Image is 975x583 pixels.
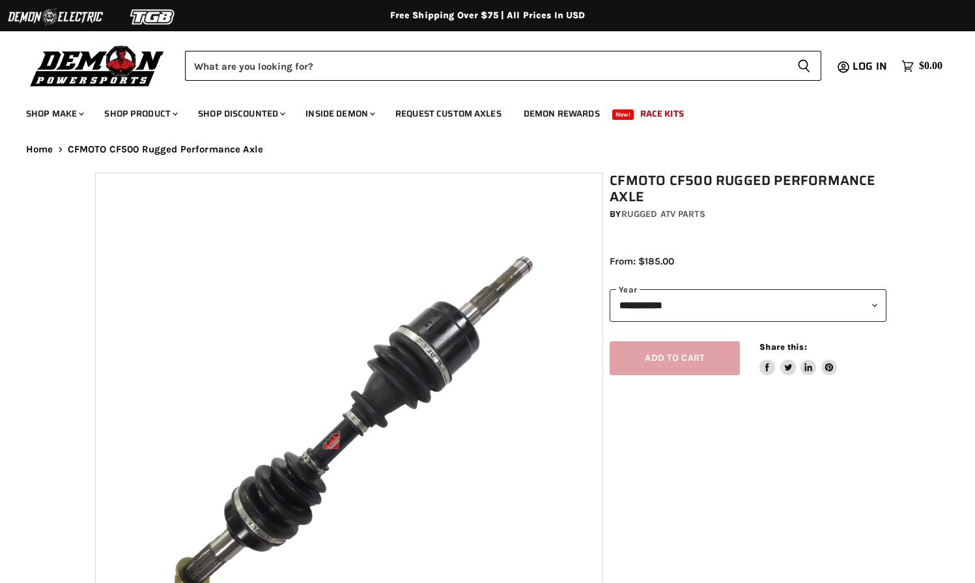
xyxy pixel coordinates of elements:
[847,61,895,72] a: Log in
[612,109,634,120] span: New!
[26,42,169,89] img: Demon Powersports
[514,100,610,127] a: Demon Rewards
[104,5,202,29] img: TGB Logo 2
[895,57,949,76] a: $0.00
[16,100,92,127] a: Shop Make
[185,51,787,81] input: Search
[296,100,383,127] a: Inside Demon
[919,60,942,72] span: $0.00
[610,289,886,321] select: year
[188,100,293,127] a: Shop Discounted
[26,144,53,155] a: Home
[7,5,104,29] img: Demon Electric Logo 2
[386,100,511,127] a: Request Custom Axles
[610,255,674,267] span: From: $185.00
[16,95,939,127] ul: Main menu
[787,51,821,81] button: Search
[759,341,837,376] aside: Share this:
[68,144,263,155] span: CFMOTO CF500 Rugged Performance Axle
[610,173,886,205] h1: CFMOTO CF500 Rugged Performance Axle
[630,100,694,127] a: Race Kits
[610,207,886,221] div: by
[759,342,806,352] span: Share this:
[94,100,186,127] a: Shop Product
[621,208,705,220] a: Rugged ATV Parts
[853,58,887,74] span: Log in
[185,51,821,81] form: Product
